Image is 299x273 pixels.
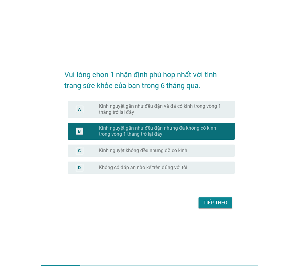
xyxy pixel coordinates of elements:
[64,63,235,91] h2: Vui lòng chọn 1 nhận định phù hợp nhất với tình trạng sức khỏe của bạn trong 6 tháng qua.
[199,197,232,208] button: Tiếp theo
[78,106,81,112] div: A
[78,147,81,154] div: C
[99,165,187,171] label: Không có đáp án nào kể trên đúng với tôi
[99,103,225,115] label: Kinh nguyệt gần như đều đặn và đã có kinh trong vòng 1 tháng trở lại đây
[99,125,225,137] label: Kinh nguyệt gần như đều đặn nhưng đã không có kinh trong vòng 1 tháng trở lại đây
[78,164,81,171] div: D
[78,128,81,134] div: B
[203,199,227,206] div: Tiếp theo
[99,148,187,154] label: Kinh nguyệt không đều nhưng đã có kinh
